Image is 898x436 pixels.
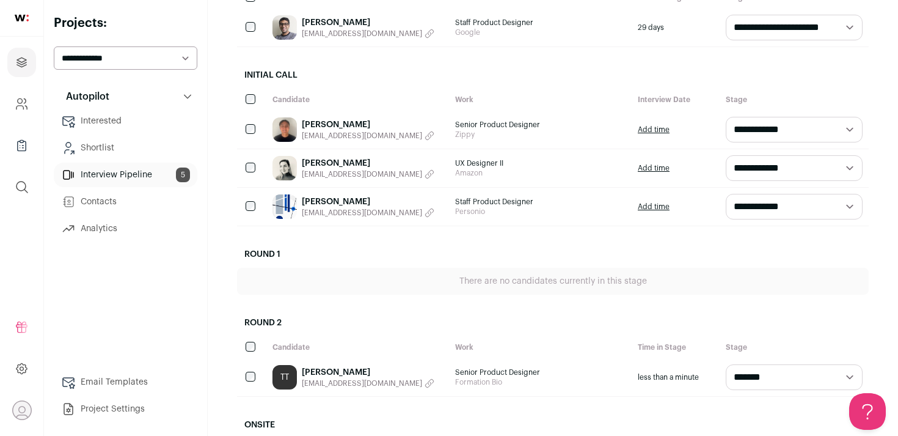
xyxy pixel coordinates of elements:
[54,190,197,214] a: Contacts
[455,130,626,139] span: Zippy
[302,17,434,29] a: [PERSON_NAME]
[266,336,449,358] div: Candidate
[302,208,422,218] span: [EMAIL_ADDRESS][DOMAIN_NAME]
[638,163,670,173] a: Add time
[455,368,626,377] span: Senior Product Designer
[449,89,632,111] div: Work
[54,84,197,109] button: Autopilot
[266,89,449,111] div: Candidate
[54,370,197,394] a: Email Templates
[272,15,297,40] img: 50b6d4a997a9801c82613c4f1e1f7bda5c2595ce7e86cde33ed5f89fc6c22b6f.jpg
[302,379,434,388] button: [EMAIL_ADDRESS][DOMAIN_NAME]
[12,401,32,420] button: Open dropdown
[720,89,869,111] div: Stage
[849,393,886,430] iframe: Help Scout Beacon - Open
[455,28,626,37] span: Google
[302,379,422,388] span: [EMAIL_ADDRESS][DOMAIN_NAME]
[272,156,297,180] img: e629015861aaa52ecc5e72d6f0a7c143881a5f0001a7db035ec4e7dcc96e1005.jpg
[302,157,434,169] a: [PERSON_NAME]
[302,131,434,141] button: [EMAIL_ADDRESS][DOMAIN_NAME]
[302,196,434,208] a: [PERSON_NAME]
[302,169,422,179] span: [EMAIL_ADDRESS][DOMAIN_NAME]
[237,268,869,295] div: There are no candidates currently in this stage
[7,89,36,119] a: Company and ATS Settings
[302,29,434,39] button: [EMAIL_ADDRESS][DOMAIN_NAME]
[302,366,434,379] a: [PERSON_NAME]
[7,48,36,77] a: Projects
[632,9,720,46] div: 29 days
[302,169,434,179] button: [EMAIL_ADDRESS][DOMAIN_NAME]
[15,15,29,21] img: wellfound-shorthand-0d5821cbd27db2630d0214b213865d53afaa358527fdda9d0ea32b1df1b89c2c.svg
[272,194,297,219] img: 6a66aff458c74b5d25fd073050496bbc7c5ff9ac702681bf107d0d6f843a4041
[176,168,190,182] span: 5
[632,358,720,396] div: less than a minute
[272,117,297,142] img: b9e7c07a1fa93d08a18e94fec52dba0a8b5a5440774b7251502a60518c14c2a8.jpg
[632,336,720,358] div: Time in Stage
[54,163,197,187] a: Interview Pipeline5
[638,202,670,212] a: Add time
[302,131,422,141] span: [EMAIL_ADDRESS][DOMAIN_NAME]
[455,168,626,178] span: Amazon
[237,241,869,268] h2: Round 1
[455,197,626,207] span: Staff Product Designer
[455,158,626,168] span: UX Designer II
[237,309,869,336] h2: Round 2
[720,336,869,358] div: Stage
[54,216,197,241] a: Analytics
[632,89,720,111] div: Interview Date
[54,136,197,160] a: Shortlist
[54,397,197,421] a: Project Settings
[302,208,434,218] button: [EMAIL_ADDRESS][DOMAIN_NAME]
[237,62,869,89] h2: Initial Call
[455,207,626,216] span: Personio
[455,120,626,130] span: Senior Product Designer
[449,336,632,358] div: Work
[455,377,626,387] span: Formation Bio
[59,89,109,104] p: Autopilot
[302,29,422,39] span: [EMAIL_ADDRESS][DOMAIN_NAME]
[638,125,670,135] a: Add time
[7,131,36,160] a: Company Lists
[455,18,626,28] span: Staff Product Designer
[302,119,434,131] a: [PERSON_NAME]
[272,365,297,390] a: TT
[54,109,197,133] a: Interested
[54,15,197,32] h2: Projects:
